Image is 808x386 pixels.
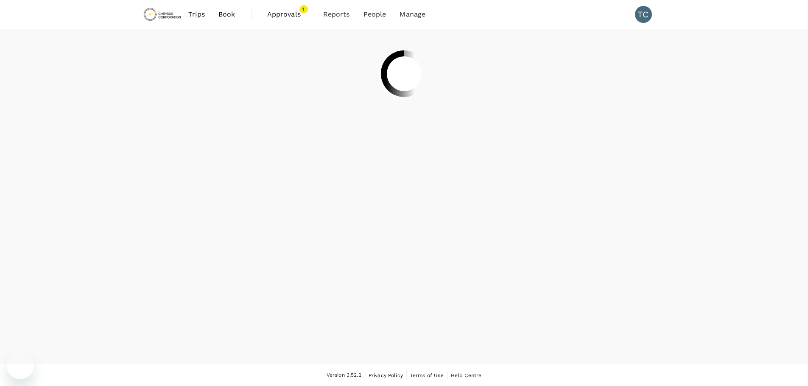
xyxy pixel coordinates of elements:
[451,372,482,378] span: Help Centre
[410,372,444,378] span: Terms of Use
[327,371,361,380] span: Version 3.52.2
[369,372,403,378] span: Privacy Policy
[299,5,308,14] span: 1
[188,9,205,19] span: Trips
[369,371,403,380] a: Privacy Policy
[363,9,386,19] span: People
[7,352,34,379] iframe: Button to launch messaging window
[323,9,350,19] span: Reports
[451,371,482,380] a: Help Centre
[400,9,425,19] span: Manage
[410,371,444,380] a: Terms of Use
[635,6,652,23] div: TC
[267,9,310,19] span: Approvals
[218,9,235,19] span: Book
[143,5,182,24] img: Chrysos Corporation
